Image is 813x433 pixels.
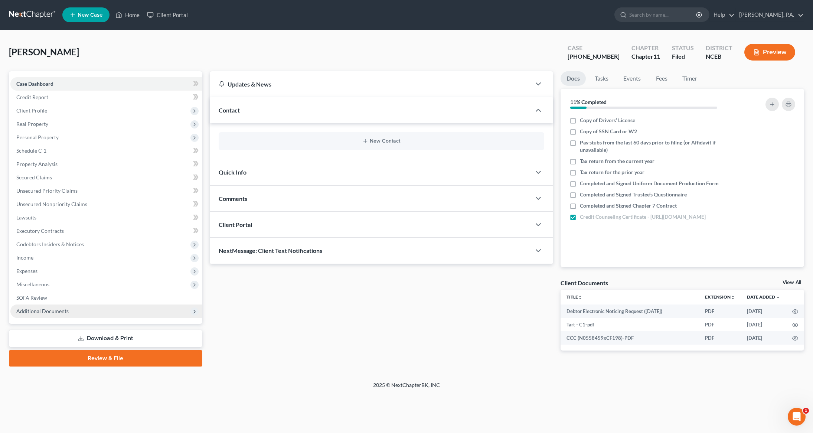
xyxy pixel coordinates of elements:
td: PDF [699,318,741,331]
span: Miscellaneous [16,281,49,287]
span: Completed and Signed Trustee’s Questionnaire [580,191,687,198]
span: Executory Contracts [16,228,64,234]
td: [DATE] [741,305,786,318]
span: Comments [219,195,247,202]
span: 11 [653,53,660,60]
a: Timer [676,71,703,86]
span: Completed and Signed Uniform Document Production Form [580,180,719,187]
a: Property Analysis [10,157,202,171]
div: Chapter [631,52,660,61]
input: Search by name... [629,8,697,22]
a: Credit Report [10,91,202,104]
div: Status [672,44,694,52]
div: NCEB [706,52,732,61]
div: 2025 © NextChapterBK, INC [195,381,618,395]
span: Pay stubs from the last 60 days prior to filing (or Affidavit if unavailable) [580,139,737,154]
td: [DATE] [741,331,786,345]
a: Events [617,71,647,86]
span: Personal Property [16,134,59,140]
span: [PERSON_NAME] [9,46,79,57]
i: unfold_more [578,295,582,300]
a: Tasks [589,71,614,86]
td: Tart - C1-pdf [561,318,699,331]
a: Unsecured Priority Claims [10,184,202,198]
span: Copy of Drivers’ License [580,117,635,124]
span: Contact [219,107,240,114]
div: Updates & News [219,80,522,88]
span: Tax return from the current year [580,157,654,165]
span: Credit Counseling Certificate - [URL][DOMAIN_NAME] [580,213,706,221]
td: CCC (N0558459xCF198)-PDF [561,331,699,345]
span: Copy of SSN Card or W2 [580,128,637,135]
a: Date Added expand_more [747,294,780,300]
a: [PERSON_NAME], P.A. [735,8,804,22]
a: Schedule C-1 [10,144,202,157]
i: expand_more [776,295,780,300]
a: Download & Print [9,330,202,347]
span: SOFA Review [16,294,47,301]
span: Case Dashboard [16,81,53,87]
a: Executory Contracts [10,224,202,238]
span: Expenses [16,268,37,274]
div: [PHONE_NUMBER] [568,52,620,61]
span: NextMessage: Client Text Notifications [219,247,322,254]
a: Fees [650,71,673,86]
span: Secured Claims [16,174,52,180]
a: SOFA Review [10,291,202,305]
strong: 11% Completed [570,99,607,105]
span: Schedule C-1 [16,147,46,154]
iframe: Intercom live chat [788,408,806,426]
a: Extensionunfold_more [705,294,735,300]
a: Docs [561,71,586,86]
a: Review & File [9,350,202,367]
div: Filed [672,52,694,61]
span: Unsecured Priority Claims [16,188,78,194]
td: [DATE] [741,318,786,331]
td: PDF [699,331,741,345]
a: Home [112,8,143,22]
i: unfold_more [731,295,735,300]
span: Tax return for the prior year [580,169,644,176]
span: New Case [78,12,102,18]
span: Additional Documents [16,308,69,314]
span: Income [16,254,33,261]
span: 1 [803,408,809,414]
a: Lawsuits [10,211,202,224]
td: PDF [699,305,741,318]
span: Real Property [16,121,48,127]
a: View All [783,280,801,285]
a: Titleunfold_more [567,294,582,300]
span: Client Portal [219,221,252,228]
a: Client Portal [143,8,192,22]
button: Preview [744,44,795,61]
a: Unsecured Nonpriority Claims [10,198,202,211]
span: Unsecured Nonpriority Claims [16,201,87,207]
span: Lawsuits [16,214,36,221]
span: Property Analysis [16,161,58,167]
div: Client Documents [561,279,608,287]
span: Quick Info [219,169,246,176]
td: Debtor Electronic Noticing Request ([DATE]) [561,305,699,318]
span: Client Profile [16,107,47,114]
a: Secured Claims [10,171,202,184]
div: District [706,44,732,52]
span: Completed and Signed Chapter 7 Contract [580,202,677,209]
span: Credit Report [16,94,48,100]
a: Help [710,8,735,22]
span: Codebtors Insiders & Notices [16,241,84,247]
a: Case Dashboard [10,77,202,91]
div: Case [568,44,620,52]
button: New Contact [225,138,539,144]
div: Chapter [631,44,660,52]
